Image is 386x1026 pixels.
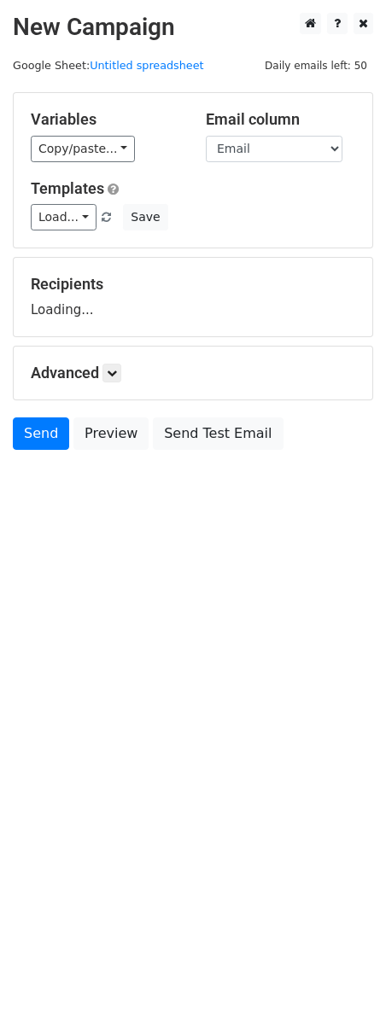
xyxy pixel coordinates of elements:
h5: Variables [31,110,180,129]
a: Send Test Email [153,417,283,450]
button: Save [123,204,167,230]
a: Daily emails left: 50 [259,59,373,72]
h5: Email column [206,110,355,129]
h5: Recipients [31,275,355,294]
h2: New Campaign [13,13,373,42]
a: Preview [73,417,149,450]
a: Copy/paste... [31,136,135,162]
small: Google Sheet: [13,59,204,72]
a: Send [13,417,69,450]
span: Daily emails left: 50 [259,56,373,75]
div: Loading... [31,275,355,319]
a: Untitled spreadsheet [90,59,203,72]
h5: Advanced [31,364,355,382]
a: Load... [31,204,96,230]
a: Templates [31,179,104,197]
